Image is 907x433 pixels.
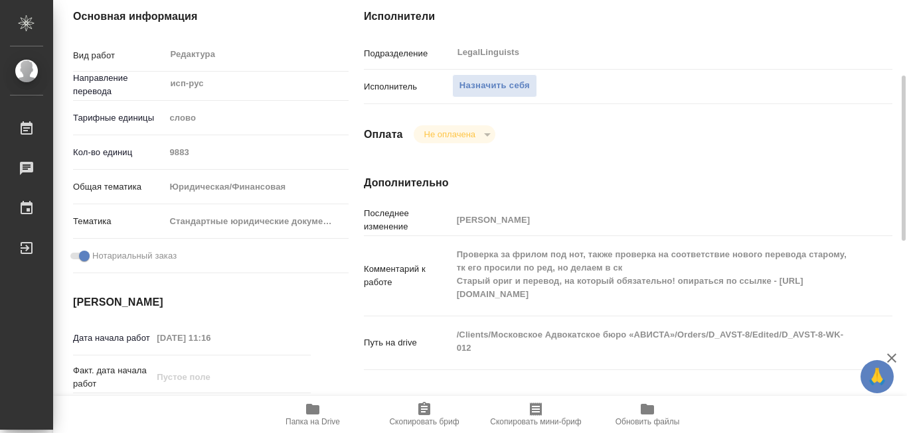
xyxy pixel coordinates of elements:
span: Обновить файлы [616,417,680,426]
p: Кол-во единиц [73,146,165,159]
span: Скопировать бриф [389,417,459,426]
p: Вид работ [73,49,165,62]
div: Стандартные юридические документы, договоры, уставы [165,210,349,233]
p: Тарифные единицы [73,111,165,125]
button: Папка на Drive [257,396,369,433]
h4: [PERSON_NAME] [73,294,311,310]
h4: Основная информация [73,9,311,25]
p: Общая тематика [73,180,165,194]
input: Пустое поле [152,367,268,387]
input: Пустое поле [152,328,268,347]
span: Назначить себя [459,78,530,93]
span: 🙏 [866,363,888,391]
input: Пустое поле [165,143,349,162]
h4: Оплата [364,127,403,143]
p: Дата начала работ [73,332,152,345]
button: Обновить файлы [592,396,703,433]
h4: Исполнители [364,9,892,25]
textarea: /Clients/Московское Адвокатское бюро «АВИСТА»/Orders/D_AVST-8/Edited/D_AVST-8-WK-012 [452,324,849,359]
button: Не оплачена [420,129,479,140]
p: Исполнитель [364,80,452,93]
div: слово [165,107,349,129]
p: Комментарий к работе [364,263,452,289]
p: Последнее изменение [364,207,452,233]
button: Назначить себя [452,74,537,97]
span: Папка на Drive [286,417,340,426]
button: Скопировать бриф [369,396,480,433]
p: Путь на drive [364,336,452,349]
p: Факт. дата начала работ [73,364,152,391]
button: Скопировать мини-бриф [480,396,592,433]
h4: Дополнительно [364,175,892,191]
p: Подразделение [364,47,452,60]
p: Тематика [73,215,165,228]
input: Пустое поле [452,210,849,229]
p: Направление перевода [73,72,165,98]
textarea: Проверка за фрилом под нот, также проверка на соответствие нового перевода старому, тк его просил... [452,243,849,306]
div: Юридическая/Финансовая [165,176,349,198]
span: Скопировать мини-бриф [490,417,581,426]
div: Не оплачена [414,125,495,143]
button: 🙏 [861,360,894,393]
span: Нотариальный заказ [92,249,177,263]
